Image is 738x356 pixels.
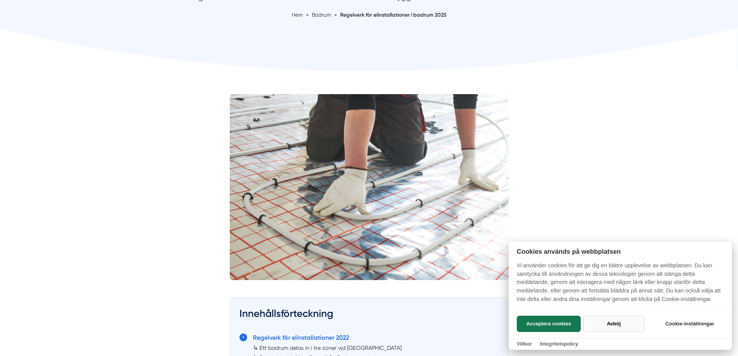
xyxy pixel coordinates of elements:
[540,341,578,347] a: Integritetspolicy
[509,261,732,309] p: Vi använder cookies för att ge dig en bättre upplevelse av webbplatsen. Du kan samtycka till anvä...
[583,316,645,332] button: Avböj
[509,248,732,255] h2: Cookies används på webbplatsen
[517,316,581,332] button: Acceptera cookies
[517,341,532,347] a: Villkor
[656,316,724,332] button: Cookie-inställningar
